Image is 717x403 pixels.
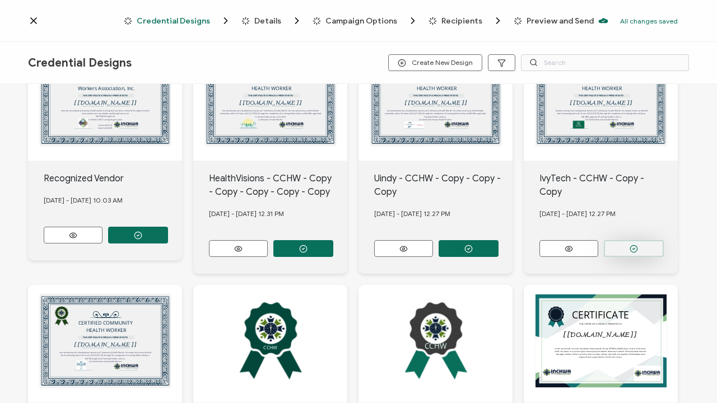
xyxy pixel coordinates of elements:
span: Credential Designs [137,17,210,25]
span: Recipients [441,17,482,25]
span: Preview and Send [527,17,594,25]
span: Details [254,17,281,25]
span: Create New Design [398,59,473,67]
span: Details [241,15,302,26]
span: Credential Designs [124,15,231,26]
input: Search [521,54,689,71]
span: Campaign Options [325,17,397,25]
div: Recognized Vendor [44,172,183,185]
div: Uindy - CCHW - Copy - Copy - Copy [374,172,513,199]
span: Campaign Options [313,15,418,26]
iframe: Chat Widget [661,349,717,403]
p: All changes saved [620,17,678,25]
button: Create New Design [388,54,482,71]
div: [DATE] - [DATE] 10.03 AM [44,185,183,215]
span: Preview and Send [514,17,594,25]
div: IvyTech - CCHW - Copy - Copy [539,172,678,199]
div: [DATE] - [DATE] 12.27 PM [374,199,513,229]
div: Breadcrumb [124,15,594,26]
div: [DATE] - [DATE] 12.31 PM [209,199,348,229]
span: Recipients [429,15,504,26]
div: [DATE] - [DATE] 12.27 PM [539,199,678,229]
span: Credential Designs [28,56,132,70]
div: HealthVisions - CCHW - Copy - Copy - Copy - Copy - Copy [209,172,348,199]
